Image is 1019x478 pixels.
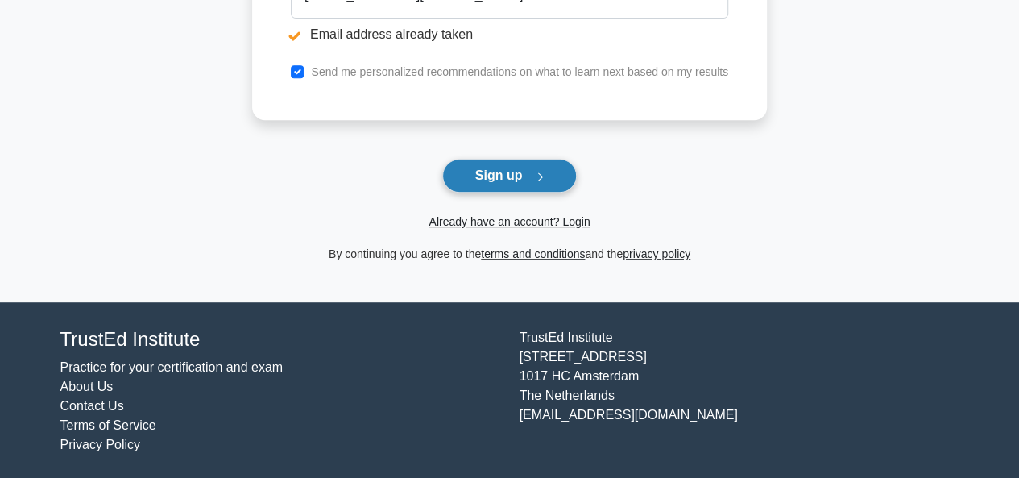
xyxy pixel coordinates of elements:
[242,244,777,264] div: By continuing you agree to the and the
[510,328,969,455] div: TrustEd Institute [STREET_ADDRESS] 1017 HC Amsterdam The Netherlands [EMAIL_ADDRESS][DOMAIN_NAME]
[60,328,500,351] h4: TrustEd Institute
[291,25,728,44] li: Email address already taken
[311,65,728,78] label: Send me personalized recommendations on what to learn next based on my results
[442,159,578,193] button: Sign up
[60,438,141,451] a: Privacy Policy
[60,360,284,374] a: Practice for your certification and exam
[429,215,590,228] a: Already have an account? Login
[60,418,156,432] a: Terms of Service
[60,399,124,413] a: Contact Us
[481,247,585,260] a: terms and conditions
[623,247,690,260] a: privacy policy
[60,380,114,393] a: About Us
